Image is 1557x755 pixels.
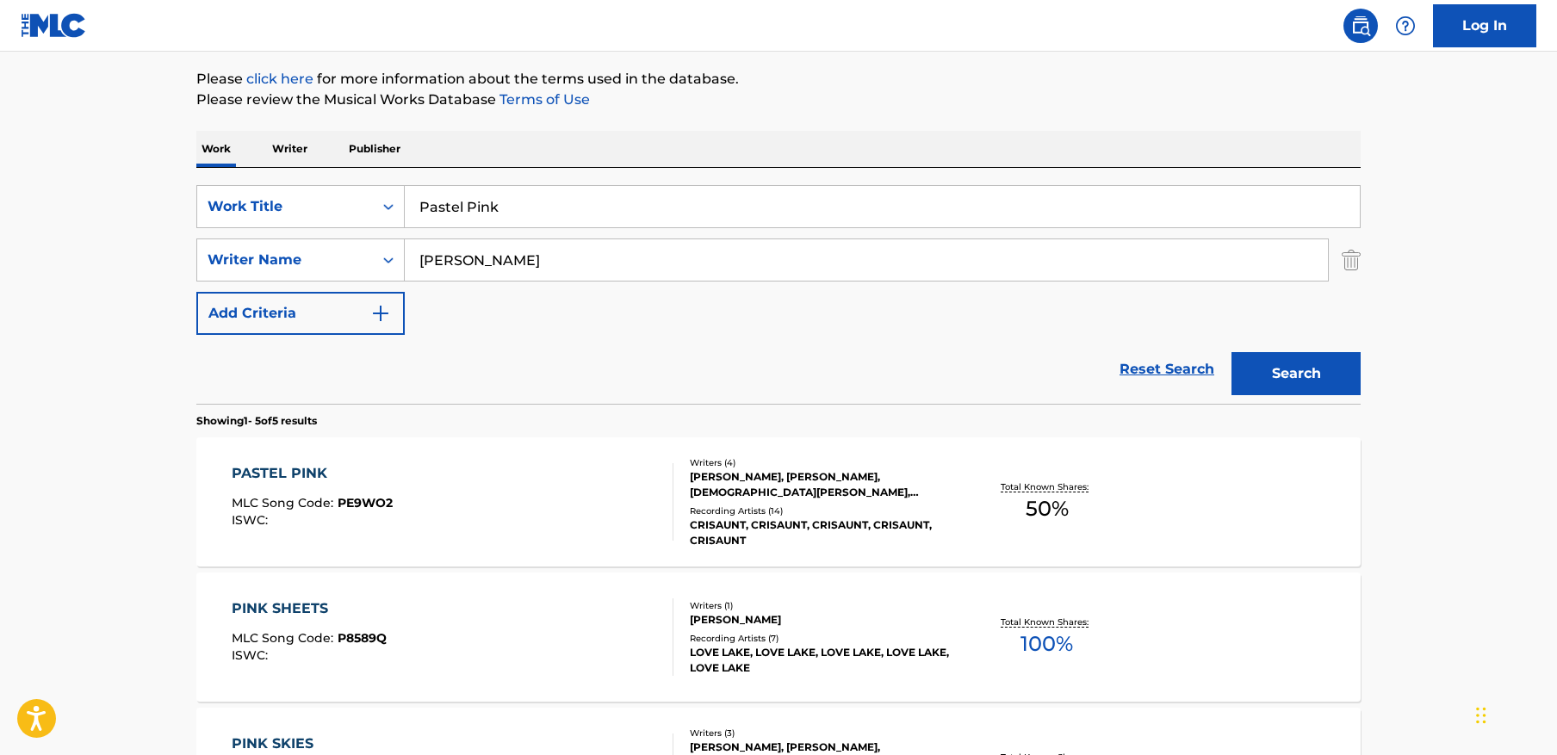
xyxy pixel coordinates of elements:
[246,71,313,87] a: click here
[690,504,950,517] div: Recording Artists ( 14 )
[690,469,950,500] div: [PERSON_NAME], [PERSON_NAME], [DEMOGRAPHIC_DATA][PERSON_NAME], [PERSON_NAME]
[1395,15,1416,36] img: help
[1001,616,1093,628] p: Total Known Shares:
[1026,493,1069,524] span: 50 %
[1001,480,1093,493] p: Total Known Shares:
[1342,238,1361,282] img: Delete Criterion
[232,598,387,619] div: PINK SHEETS
[344,131,406,167] p: Publisher
[196,413,317,429] p: Showing 1 - 5 of 5 results
[1343,9,1378,43] a: Public Search
[232,495,338,511] span: MLC Song Code :
[690,632,950,645] div: Recording Artists ( 7 )
[196,572,1361,702] a: PINK SHEETSMLC Song Code:P8589QISWC:Writers (1)[PERSON_NAME]Recording Artists (7)LOVE LAKE, LOVE ...
[232,463,393,484] div: PASTEL PINK
[690,456,950,469] div: Writers ( 4 )
[690,612,950,628] div: [PERSON_NAME]
[370,303,391,324] img: 9d2ae6d4665cec9f34b9.svg
[1388,9,1423,43] div: Help
[196,90,1361,110] p: Please review the Musical Works Database
[1350,15,1371,36] img: search
[196,185,1361,404] form: Search Form
[1231,352,1361,395] button: Search
[1471,672,1557,755] iframe: Chat Widget
[690,599,950,612] div: Writers ( 1 )
[196,131,236,167] p: Work
[1111,350,1223,388] a: Reset Search
[232,647,272,663] span: ISWC :
[232,512,272,528] span: ISWC :
[1433,4,1536,47] a: Log In
[208,250,363,270] div: Writer Name
[1476,690,1486,741] div: Drag
[338,630,387,646] span: P8589Q
[196,69,1361,90] p: Please for more information about the terms used in the database.
[690,517,950,548] div: CRISAUNT, CRISAUNT, CRISAUNT, CRISAUNT, CRISAUNT
[690,727,950,740] div: Writers ( 3 )
[21,13,87,38] img: MLC Logo
[196,437,1361,566] a: PASTEL PINKMLC Song Code:PE9WO2ISWC:Writers (4)[PERSON_NAME], [PERSON_NAME], [DEMOGRAPHIC_DATA][P...
[496,91,590,108] a: Terms of Use
[232,630,338,646] span: MLC Song Code :
[196,292,405,335] button: Add Criteria
[338,495,393,511] span: PE9WO2
[267,131,313,167] p: Writer
[1020,628,1073,659] span: 100 %
[690,645,950,676] div: LOVE LAKE, LOVE LAKE, LOVE LAKE, LOVE LAKE, LOVE LAKE
[232,733,388,754] div: PINK SKIES
[208,196,363,217] div: Work Title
